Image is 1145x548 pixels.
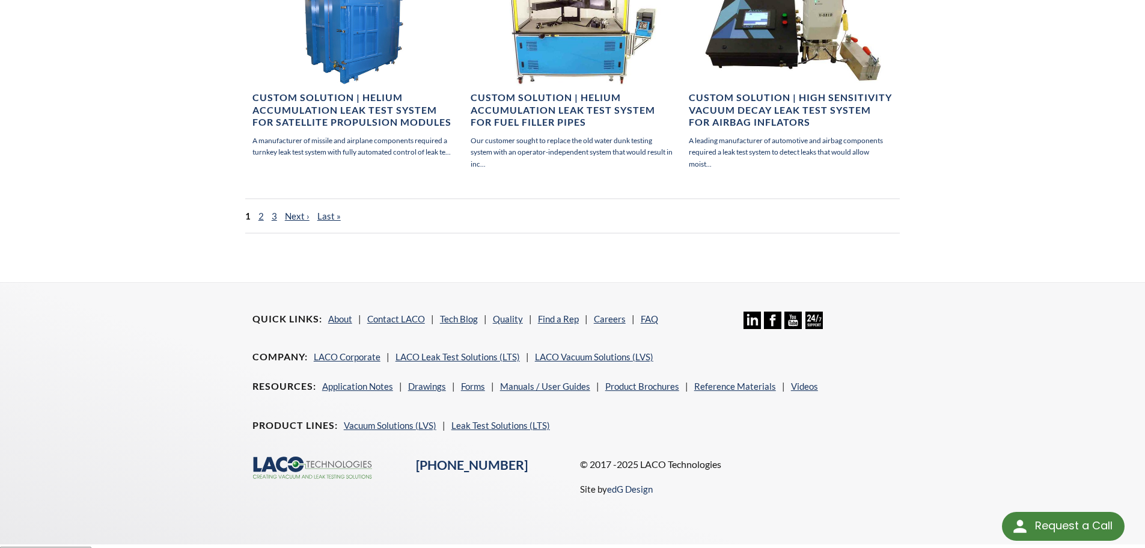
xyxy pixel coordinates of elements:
[258,211,264,221] a: 2
[245,211,251,221] span: 1
[805,312,823,329] img: 24/7 Support Icon
[252,135,456,158] p: A manufacturer of missile and airplane components required a turnkey leak test system with fully ...
[538,313,579,324] a: Find a Rep
[605,381,679,392] a: Product Brochures
[317,211,341,221] a: Last »
[607,484,653,494] a: edG Design
[694,381,776,392] a: Reference Materials
[408,381,446,392] a: Drawings
[500,381,590,392] a: Manuals / User Guides
[1035,512,1113,540] div: Request a Call
[252,91,456,129] h4: Custom Solution | Helium Accumulation Leak Test System for Satellite Propulsion Modules
[1010,517,1030,536] img: round button
[689,135,893,170] p: A leading manufacturer of automotive and airbag components required a leak test system to detect ...
[440,313,478,324] a: Tech Blog
[580,457,893,472] p: © 2017 -2025 LACO Technologies
[272,211,277,221] a: 3
[367,313,425,324] a: Contact LACO
[328,313,352,324] a: About
[493,313,523,324] a: Quality
[344,420,436,431] a: Vacuum Solutions (LVS)
[791,381,818,392] a: Videos
[416,457,528,473] a: [PHONE_NUMBER]
[252,419,338,432] h4: Product Lines
[285,211,310,221] a: Next ›
[395,351,520,362] a: LACO Leak Test Solutions (LTS)
[252,380,316,393] h4: Resources
[580,482,653,496] p: Site by
[252,351,308,363] h4: Company
[535,351,653,362] a: LACO Vacuum Solutions (LVS)
[252,313,322,325] h4: Quick Links
[471,135,674,170] p: Our customer sought to replace the old water dunk testing system with an operator-independent sys...
[471,91,674,129] h4: Custom Solution | Helium Accumulation Leak Test System for Fuel Filler Pipes
[322,381,393,392] a: Application Notes
[314,351,380,362] a: LACO Corporate
[689,91,893,129] h4: Custom Solution | High Sensitivity Vacuum Decay Leak Test System for Airbag Inflators
[641,313,658,324] a: FAQ
[1002,512,1125,541] div: Request a Call
[245,199,900,233] nav: pager
[594,313,626,324] a: Careers
[461,381,485,392] a: Forms
[805,320,823,331] a: 24/7 Support
[451,420,550,431] a: Leak Test Solutions (LTS)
